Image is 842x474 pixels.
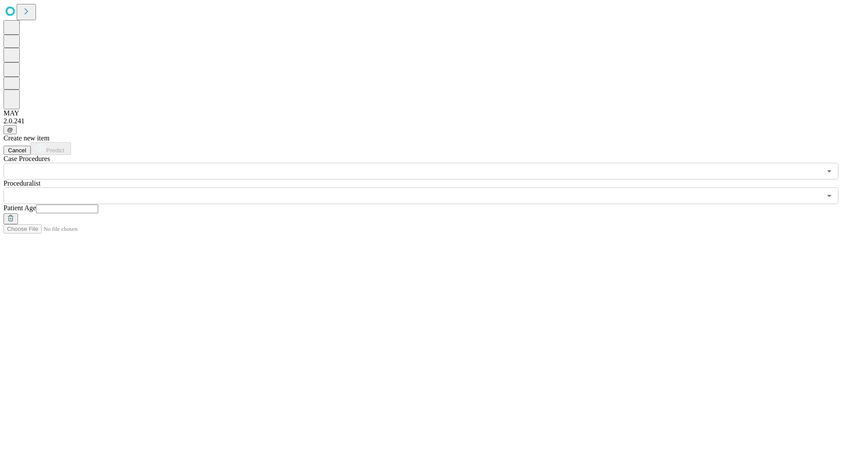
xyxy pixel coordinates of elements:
[7,126,13,133] span: @
[4,180,40,187] span: Proceduralist
[4,146,31,155] button: Cancel
[4,117,838,125] div: 2.0.241
[4,155,50,162] span: Scheduled Procedure
[823,190,835,202] button: Open
[46,147,64,154] span: Predict
[8,147,26,154] span: Cancel
[4,109,838,117] div: MAY
[4,134,50,142] span: Create new item
[4,125,17,134] button: @
[823,165,835,177] button: Open
[31,142,71,155] button: Predict
[4,204,36,212] span: Patient Age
